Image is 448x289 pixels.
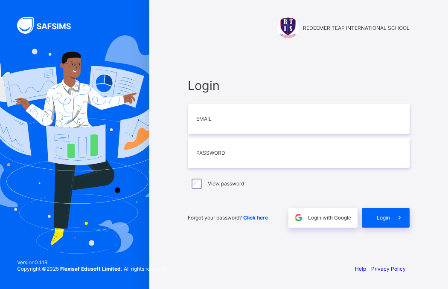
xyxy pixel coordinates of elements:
[355,266,366,272] a: Help
[17,266,168,272] span: Copyright © 2025 All rights reserved.
[17,17,81,34] img: SAFSIMS Logo
[303,25,410,31] span: REDEEMER TEAP INTERNATIONAL SCHOOL
[208,180,244,187] label: View password
[188,214,268,221] span: Forgot your password?
[60,266,122,272] strong: Flexisaf Edusoft Limited.
[294,213,303,223] img: google.396cfc9801f0270233282035f929180a.svg
[377,214,390,221] span: Login
[17,259,168,266] span: Version 0.1.19
[371,266,406,272] a: Privacy Policy
[243,214,268,221] a: Click here
[188,78,410,93] span: Login
[308,214,351,221] span: Login with Google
